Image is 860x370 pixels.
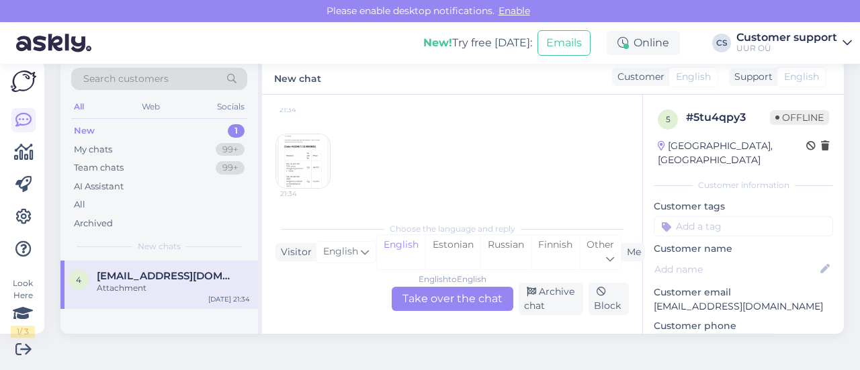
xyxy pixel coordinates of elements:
div: Customer support [736,32,837,43]
span: English [676,70,711,84]
p: Customer tags [654,199,833,214]
div: Russian [480,235,531,269]
div: Request phone number [654,333,775,351]
div: English to English [419,273,486,285]
div: UUR OÜ [736,43,837,54]
button: Emails [537,30,591,56]
div: Block [589,283,629,315]
label: New chat [274,68,321,86]
div: Me [621,245,641,259]
a: Customer supportUUR OÜ [736,32,852,54]
div: Take over the chat [392,287,513,311]
div: New [74,124,95,138]
div: 99+ [216,161,245,175]
div: Visitor [275,245,312,259]
span: Search customers [83,72,169,86]
div: All [71,98,87,115]
div: Online [607,31,680,55]
div: 1 / 3 [11,326,35,338]
div: English [377,235,425,269]
span: 21:34 [279,105,330,115]
img: Askly Logo [11,71,36,92]
div: All [74,198,85,212]
div: Support [729,70,773,84]
span: Enable [494,5,534,17]
input: Add name [654,262,818,277]
div: Choose the language and reply [275,223,629,235]
span: Offline [770,110,829,125]
div: Look Here [11,277,35,338]
div: Customer [612,70,664,84]
div: CS [712,34,731,52]
span: 21:34 [280,189,331,199]
div: 1 [228,124,245,138]
div: # 5tu4qpy3 [686,109,770,126]
div: Archived [74,217,113,230]
div: My chats [74,143,112,156]
span: 411106916@qq.com [97,270,236,282]
img: Attachment [276,134,330,188]
div: Finnish [531,235,579,269]
span: 5 [666,114,671,124]
div: Archive chat [519,283,584,315]
div: Web [139,98,163,115]
div: Try free [DATE]: [423,35,532,51]
div: [GEOGRAPHIC_DATA], [GEOGRAPHIC_DATA] [658,139,806,167]
div: Socials [214,98,247,115]
span: English [323,244,358,259]
div: Estonian [425,235,480,269]
div: [DATE] 21:34 [208,294,250,304]
p: Customer email [654,285,833,299]
span: 4 [76,275,81,285]
span: New chats [138,240,181,252]
div: Attachment [97,282,250,294]
p: Customer phone [654,319,833,333]
input: Add a tag [654,216,833,236]
b: New! [423,36,452,49]
span: English [784,70,819,84]
p: Customer name [654,242,833,256]
div: 99+ [216,143,245,156]
div: Team chats [74,161,124,175]
div: AI Assistant [74,180,124,193]
span: Other [587,238,614,250]
div: Customer information [654,179,833,191]
p: [EMAIL_ADDRESS][DOMAIN_NAME] [654,299,833,314]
